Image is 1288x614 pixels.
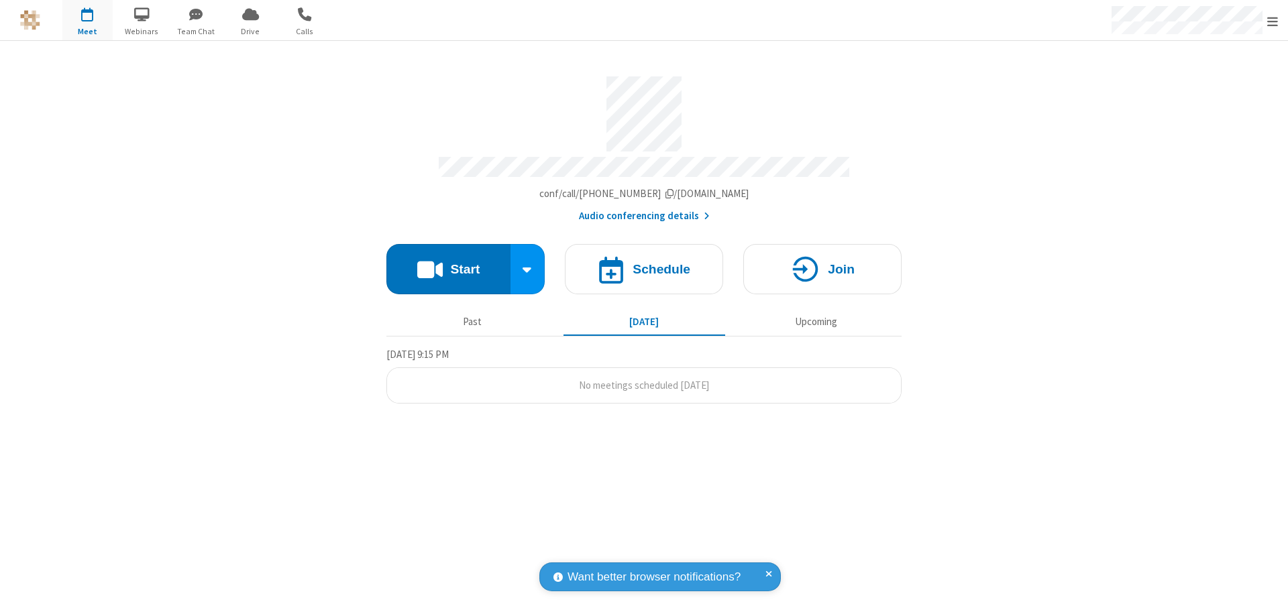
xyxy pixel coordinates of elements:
[171,25,221,38] span: Team Chat
[386,66,902,224] section: Account details
[450,263,480,275] h4: Start
[579,379,709,391] span: No meetings scheduled [DATE]
[743,244,902,294] button: Join
[225,25,276,38] span: Drive
[539,187,749,200] span: Copy my meeting room link
[633,263,690,275] h4: Schedule
[392,309,553,334] button: Past
[563,309,725,334] button: [DATE]
[579,208,710,224] button: Audio conferencing details
[117,25,167,38] span: Webinars
[828,263,855,275] h4: Join
[62,25,113,38] span: Meet
[20,10,40,30] img: QA Selenium DO NOT DELETE OR CHANGE
[386,244,511,294] button: Start
[386,348,449,361] span: [DATE] 9:15 PM
[539,186,749,202] button: Copy my meeting room linkCopy my meeting room link
[568,568,741,586] span: Want better browser notifications?
[511,244,545,294] div: Start conference options
[735,309,897,334] button: Upcoming
[386,347,902,404] section: Today's Meetings
[280,25,330,38] span: Calls
[565,244,723,294] button: Schedule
